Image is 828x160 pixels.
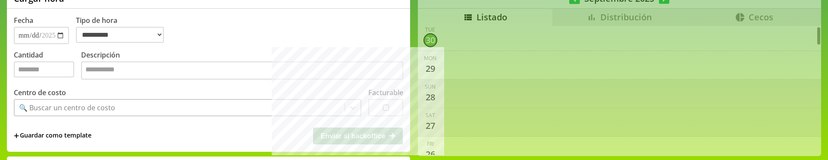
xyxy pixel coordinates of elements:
[81,50,403,82] label: Descripción
[19,103,115,112] div: 🔍 Buscar un centro de costo
[368,88,403,97] label: Facturable
[14,61,74,77] input: Cantidad
[14,50,81,82] label: Cantidad
[14,131,19,141] span: +
[14,131,91,141] span: +Guardar como template
[76,27,164,43] select: Tipo de hora
[14,88,66,97] label: Centro de costo
[14,16,33,25] label: Fecha
[76,16,171,44] label: Tipo de hora
[81,61,403,80] textarea: Descripción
